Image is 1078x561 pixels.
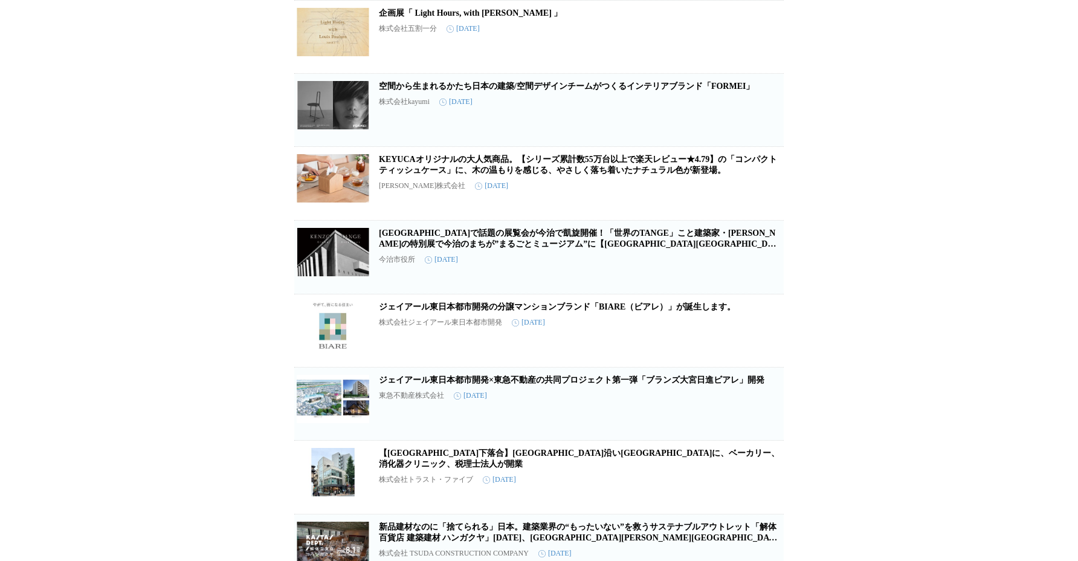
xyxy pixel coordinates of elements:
[379,8,562,18] a: 企画展「 Light Hours, with [PERSON_NAME] 」
[297,81,369,129] img: 空間から生まれるかたち日本の建築/空間デザインチームがつくるインテリアブランド「FORMEI」
[297,375,369,423] img: ジェイアール東日本都市開発×東急不動産の共同プロジェクト第一弾「ブランズ大宮日進ビアレ」開発
[379,475,473,485] p: 株式会社トラスト・ファイブ
[297,154,369,203] img: KEYUCAオリジナルの大人気商品。【シリーズ累計数55万台以上で楽天レビュー★4.79】の「コンパクトティッシュケース」に、木の温もりを感じる、やさしく落ち着いたナチュラル色が新登場。
[379,82,754,91] a: 空間から生まれるかたち日本の建築/空間デザインチームがつくるインテリアブランド「FORMEI」
[439,97,473,106] time: [DATE]
[379,391,444,401] p: 東急不動産株式会社
[379,97,430,107] p: 株式会社kayumi
[447,24,480,33] time: [DATE]
[512,318,545,327] time: [DATE]
[297,228,369,276] img: パリで話題の展覧会が今治で凱旋開催！「世界のTANGE」こと建築家・丹下健三の特別展で今治のまちが”まるごとミュージアム”に【愛媛県今治市】
[475,181,508,190] time: [DATE]
[379,449,779,469] a: 【[GEOGRAPHIC_DATA]下落合】[GEOGRAPHIC_DATA]沿い[GEOGRAPHIC_DATA]に、ベーカリー、消化器クリニック、税理士法人が開業
[538,549,572,558] time: [DATE]
[379,229,779,259] a: [GEOGRAPHIC_DATA]で話題の展覧会が今治で凱旋開催！「世界のTANGE」こと建築家・[PERSON_NAME]の特別展で今治のまちが”まるごとミュージアム”に【[GEOGRAPHI...
[454,391,487,400] time: [DATE]
[379,317,502,328] p: 株式会社ジェイアール東日本都市開発
[379,181,465,191] p: [PERSON_NAME]株式会社
[379,24,437,34] p: 株式会社五割一分
[379,522,777,553] a: 新品建材なのに「捨てられる」日本。建築業界の“もったいない”を救うサステナブルアウトレット「解体百貨店 建築建材 ハンガクヤ」[DATE]、[GEOGRAPHIC_DATA][PERSON_NA...
[297,8,369,56] img: 企画展「 Light Hours, with Louis Poulsen 」
[379,375,764,384] a: ジェイアール東日本都市開発×東急不動産の共同プロジェクト第一弾「ブランズ大宮日進ビアレ」開発
[379,255,415,265] p: 今治市役所
[379,302,735,311] a: ジェイアール東日本都市開発の分譲マンションブランド「BIARE（ビアレ）」が誕生します。
[379,548,529,559] p: 株式会社 TSUDA CONSTRUCTION COMPANY
[425,255,458,264] time: [DATE]
[297,448,369,496] img: 【新宿区下落合】目白通り沿い新築ビルに、ベーカリー、消化器クリニック、税理士法人が開業
[379,155,777,175] a: KEYUCAオリジナルの大人気商品。【シリーズ累計数55万台以上で楽天レビュー★4.79】の「コンパクトティッシュケース」に、木の温もりを感じる、やさしく落ち着いたナチュラル色が新登場。
[297,302,369,350] img: ジェイアール東日本都市開発の分譲マンションブランド「BIARE（ビアレ）」が誕生します。
[483,475,516,484] time: [DATE]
